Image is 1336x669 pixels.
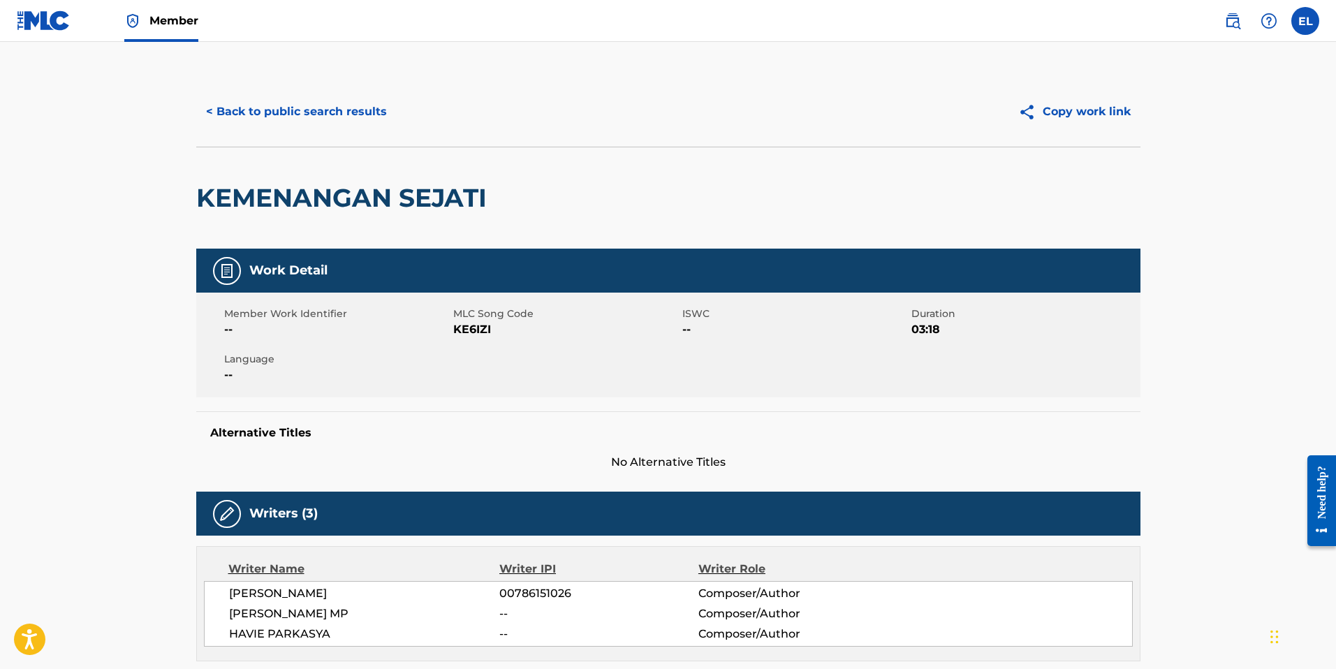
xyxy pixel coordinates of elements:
[228,561,500,578] div: Writer Name
[1224,13,1241,29] img: search
[1291,7,1319,35] div: User Menu
[1270,616,1279,658] div: Drag
[453,307,679,321] span: MLC Song Code
[219,263,235,279] img: Work Detail
[698,626,879,642] span: Composer/Author
[698,605,879,622] span: Composer/Author
[229,585,500,602] span: [PERSON_NAME]
[224,307,450,321] span: Member Work Identifier
[1008,94,1140,129] button: Copy work link
[210,426,1126,440] h5: Alternative Titles
[1219,7,1247,35] a: Public Search
[149,13,198,29] span: Member
[1255,7,1283,35] div: Help
[224,321,450,338] span: --
[1018,103,1043,121] img: Copy work link
[698,585,879,602] span: Composer/Author
[196,94,397,129] button: < Back to public search results
[698,561,879,578] div: Writer Role
[1266,602,1336,669] iframe: Chat Widget
[1261,13,1277,29] img: help
[196,182,494,214] h2: KEMENANGAN SEJATI
[196,454,1140,471] span: No Alternative Titles
[249,506,318,522] h5: Writers (3)
[229,605,500,622] span: [PERSON_NAME] MP
[499,561,698,578] div: Writer IPI
[17,10,71,31] img: MLC Logo
[249,263,328,279] h5: Work Detail
[682,321,908,338] span: --
[219,506,235,522] img: Writers
[124,13,141,29] img: Top Rightsholder
[499,585,698,602] span: 00786151026
[911,321,1137,338] span: 03:18
[911,307,1137,321] span: Duration
[224,352,450,367] span: Language
[229,626,500,642] span: HAVIE PARKASYA
[499,626,698,642] span: --
[224,367,450,383] span: --
[682,307,908,321] span: ISWC
[453,321,679,338] span: KE6IZI
[499,605,698,622] span: --
[1297,445,1336,557] iframe: Resource Center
